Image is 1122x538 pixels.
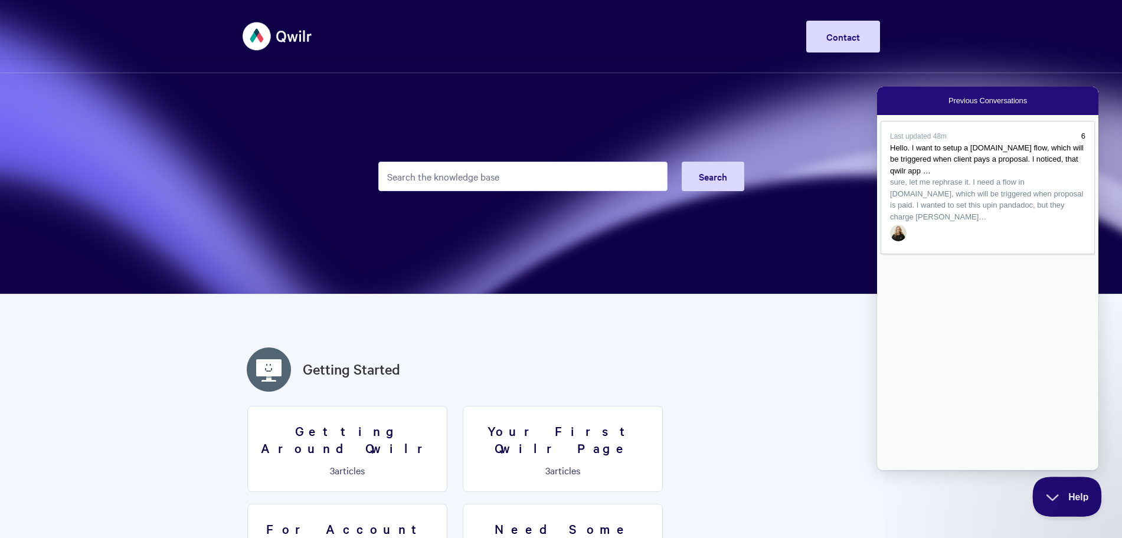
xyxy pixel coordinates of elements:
[1032,477,1102,517] iframe: Help Scout Beacon - Close
[877,87,1098,470] iframe: Help Scout Beacon - Live Chat, Contact Form, and Knowledge Base
[699,170,727,183] span: Search
[255,465,440,475] p: articles
[330,464,335,477] span: 3
[470,465,655,475] p: articles
[806,21,880,53] a: Contact
[243,14,313,58] img: Qwilr Help Center
[303,359,400,380] a: Getting Started
[545,464,550,477] span: 3
[470,422,655,456] h3: Your First Qwilr Page
[247,406,447,492] a: Getting Around Qwilr 3articles
[682,162,744,191] button: Search
[463,406,663,492] a: Your First Qwilr Page 3articles
[378,162,668,191] input: Search the knowledge base
[255,422,440,456] h3: Getting Around Qwilr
